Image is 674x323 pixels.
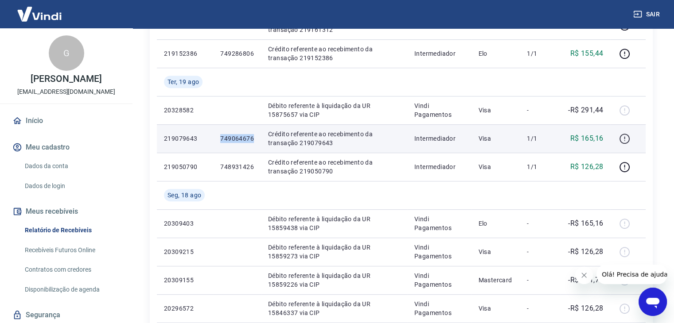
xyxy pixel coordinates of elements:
[414,300,464,317] p: Vindi Pagamentos
[568,303,603,314] p: -R$ 126,28
[21,221,122,239] a: Relatório de Recebíveis
[268,158,400,176] p: Crédito referente ao recebimento da transação 219050790
[527,247,553,256] p: -
[527,106,553,115] p: -
[168,191,201,200] span: Seg, 18 ago
[17,87,115,96] p: [EMAIL_ADDRESS][DOMAIN_NAME]
[414,243,464,261] p: Vindi Pagamentos
[164,247,206,256] p: 20309215
[220,134,254,143] p: 749064676
[164,304,206,313] p: 20296572
[164,134,206,143] p: 219079643
[568,105,603,115] p: -R$ 291,44
[478,49,513,58] p: Elo
[268,215,400,232] p: Débito referente à liquidação da UR 15859438 via CIP
[164,219,206,228] p: 20309403
[570,161,604,172] p: R$ 126,28
[414,162,464,171] p: Intermediador
[268,300,400,317] p: Débito referente à liquidação da UR 15846337 via CIP
[639,288,667,316] iframe: Botão para abrir a janela de mensagens
[570,48,604,59] p: R$ 155,44
[5,6,74,13] span: Olá! Precisa de ajuda?
[575,266,593,284] iframe: Fechar mensagem
[527,276,553,285] p: -
[568,275,603,285] p: -R$ 111,70
[268,271,400,289] p: Débito referente à liquidação da UR 15859226 via CIP
[21,281,122,299] a: Disponibilização de agenda
[568,246,603,257] p: -R$ 126,28
[11,202,122,221] button: Meus recebíveis
[31,74,101,84] p: [PERSON_NAME]
[21,241,122,259] a: Recebíveis Futuros Online
[478,276,513,285] p: Mastercard
[11,138,122,157] button: Meu cadastro
[414,215,464,232] p: Vindi Pagamentos
[21,157,122,175] a: Dados da conta
[414,101,464,119] p: Vindi Pagamentos
[21,261,122,279] a: Contratos com credores
[570,133,604,144] p: R$ 165,16
[414,134,464,143] p: Intermediador
[478,162,513,171] p: Visa
[478,134,513,143] p: Visa
[220,49,254,58] p: 749286806
[478,304,513,313] p: Visa
[478,219,513,228] p: Elo
[164,106,206,115] p: 20328582
[21,177,122,195] a: Dados de login
[478,247,513,256] p: Visa
[268,45,400,62] p: Crédito referente ao recebimento da transação 219152386
[168,77,199,86] span: Ter, 19 ago
[268,101,400,119] p: Débito referente à liquidação da UR 15875657 via CIP
[220,162,254,171] p: 748931426
[268,130,400,147] p: Crédito referente ao recebimento da transação 219079643
[527,134,553,143] p: 1/1
[164,276,206,285] p: 20309155
[164,49,206,58] p: 219152386
[527,49,553,58] p: 1/1
[414,49,464,58] p: Intermediador
[527,304,553,313] p: -
[49,35,84,71] div: G
[414,271,464,289] p: Vindi Pagamentos
[11,111,122,131] a: Início
[527,162,553,171] p: 1/1
[631,6,663,23] button: Sair
[11,0,68,27] img: Vindi
[568,218,603,229] p: -R$ 165,16
[596,265,667,284] iframe: Mensagem da empresa
[478,106,513,115] p: Visa
[164,162,206,171] p: 219050790
[268,243,400,261] p: Débito referente à liquidação da UR 15859273 via CIP
[527,219,553,228] p: -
